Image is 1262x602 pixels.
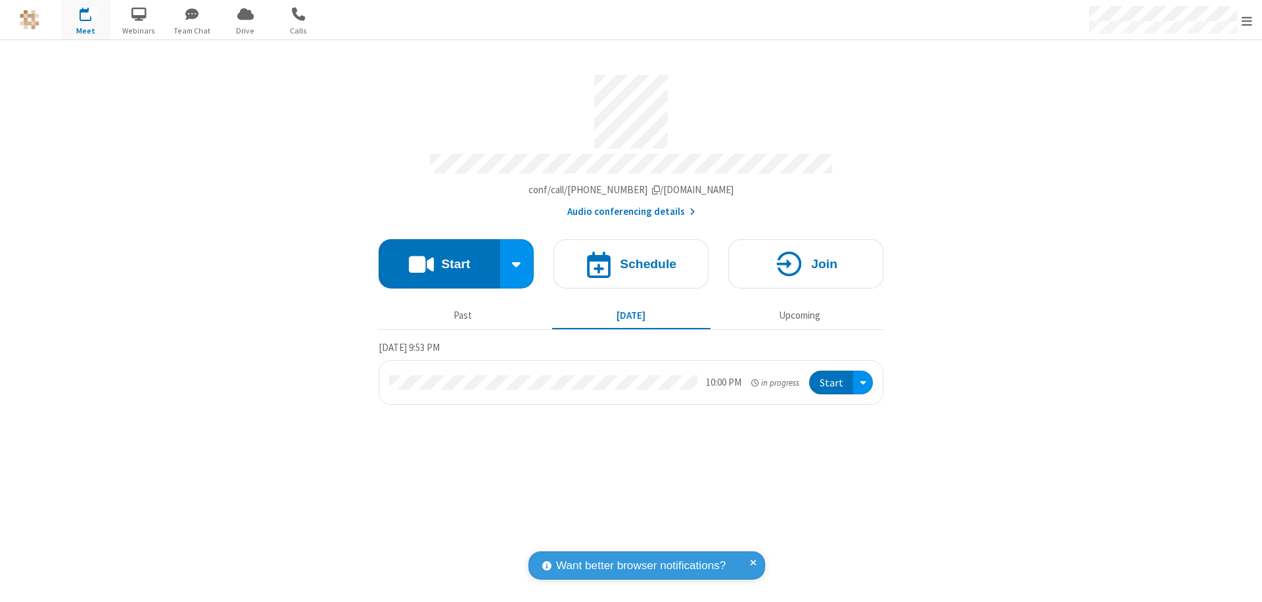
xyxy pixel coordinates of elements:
[384,303,542,328] button: Past
[168,25,217,37] span: Team Chat
[20,10,39,30] img: QA Selenium DO NOT DELETE OR CHANGE
[556,557,726,574] span: Want better browser notifications?
[811,258,837,270] h4: Join
[89,7,97,17] div: 1
[379,65,883,220] section: Account details
[221,25,270,37] span: Drive
[379,340,883,405] section: Today's Meetings
[441,258,470,270] h4: Start
[379,341,440,354] span: [DATE] 9:53 PM
[61,25,110,37] span: Meet
[728,239,883,289] button: Join
[706,375,741,390] div: 10:00 PM
[552,303,711,328] button: [DATE]
[379,239,500,289] button: Start
[751,377,799,389] em: in progress
[720,303,879,328] button: Upcoming
[528,183,734,196] span: Copy my meeting room link
[853,371,873,395] div: Open menu
[809,371,853,395] button: Start
[553,239,709,289] button: Schedule
[114,25,164,37] span: Webinars
[500,239,534,289] div: Start conference options
[274,25,323,37] span: Calls
[620,258,676,270] h4: Schedule
[567,204,695,220] button: Audio conferencing details
[528,183,734,198] button: Copy my meeting room linkCopy my meeting room link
